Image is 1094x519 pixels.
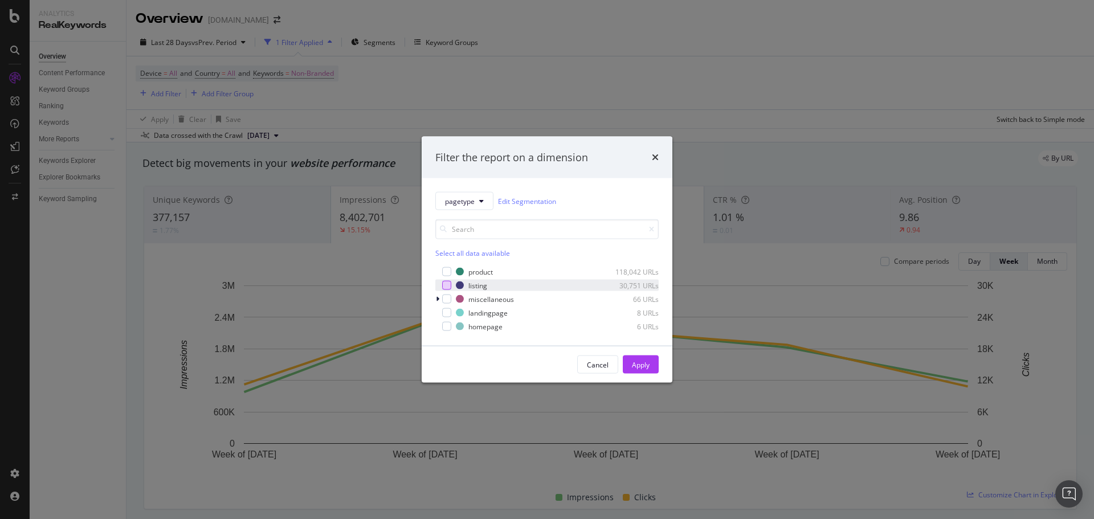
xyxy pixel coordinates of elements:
[632,359,650,369] div: Apply
[435,248,659,258] div: Select all data available
[468,267,493,276] div: product
[422,136,672,383] div: modal
[587,359,609,369] div: Cancel
[603,321,659,331] div: 6 URLs
[435,150,588,165] div: Filter the report on a dimension
[435,192,493,210] button: pagetype
[498,195,556,207] a: Edit Segmentation
[468,280,487,290] div: listing
[603,280,659,290] div: 30,751 URLs
[468,308,508,317] div: landingpage
[603,267,659,276] div: 118,042 URLs
[603,294,659,304] div: 66 URLs
[435,219,659,239] input: Search
[445,196,475,206] span: pagetype
[652,150,659,165] div: times
[577,355,618,374] button: Cancel
[623,355,659,374] button: Apply
[468,321,503,331] div: homepage
[603,308,659,317] div: 8 URLs
[468,294,514,304] div: miscellaneous
[1055,480,1083,508] div: Open Intercom Messenger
